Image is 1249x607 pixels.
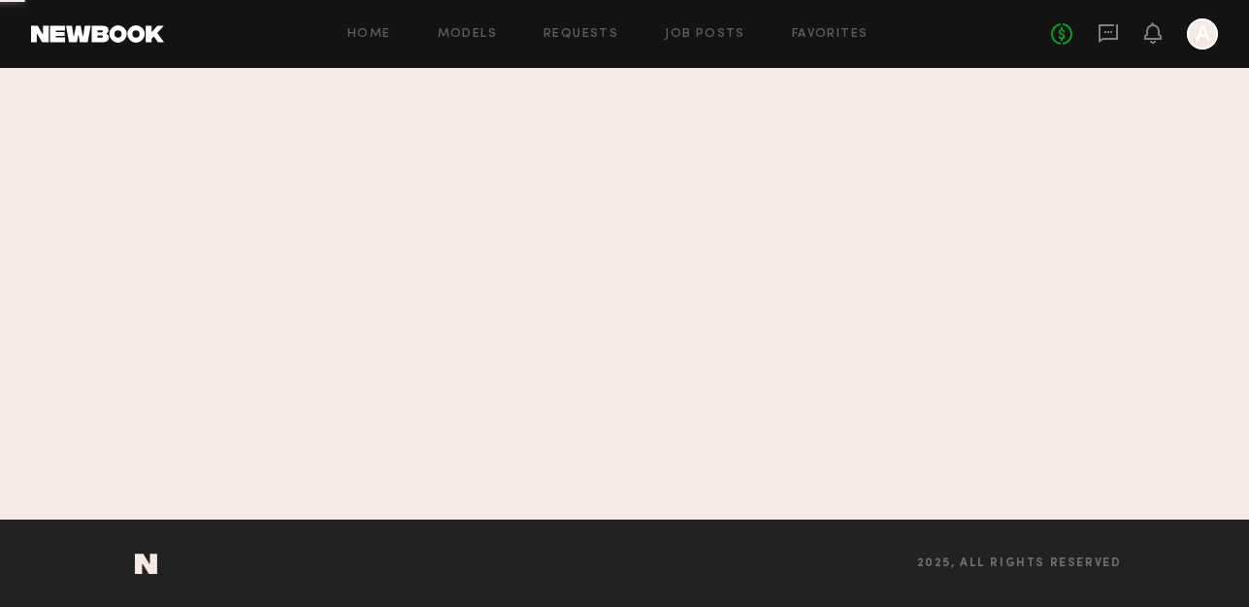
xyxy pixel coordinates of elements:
[917,557,1122,570] span: 2025, all rights reserved
[1187,18,1218,50] a: A
[347,28,391,41] a: Home
[438,28,497,41] a: Models
[792,28,869,41] a: Favorites
[543,28,618,41] a: Requests
[665,28,745,41] a: Job Posts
